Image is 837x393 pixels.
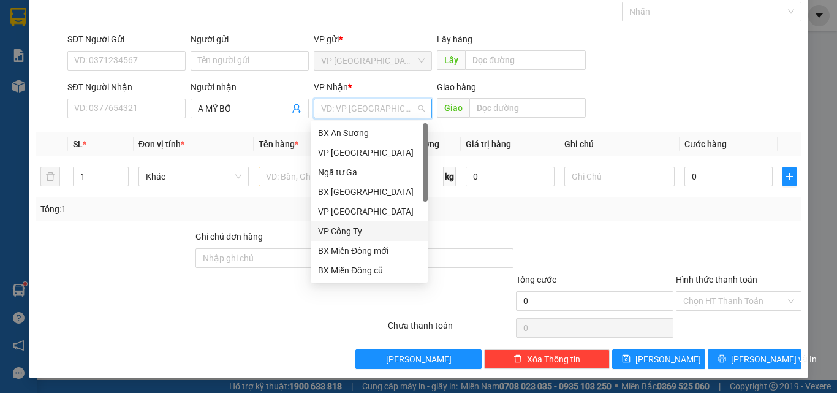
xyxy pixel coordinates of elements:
[318,244,420,258] div: BX Miền Đông mới
[311,261,428,280] div: BX Miền Đông cũ
[191,32,309,46] div: Người gửi
[622,354,631,364] span: save
[31,87,164,99] span: VP Công Ty -
[191,80,309,94] div: Người nhận
[318,264,420,277] div: BX Miền Đông cũ
[314,82,348,92] span: VP Nhận
[437,98,469,118] span: Giao
[437,82,476,92] span: Giao hàng
[311,202,428,221] div: VP Hà Nội
[466,139,511,149] span: Giá trị hàng
[731,353,817,366] span: [PERSON_NAME] và In
[318,146,420,159] div: VP [GEOGRAPHIC_DATA]
[5,9,42,64] img: logo
[782,167,797,186] button: plus
[311,182,428,202] div: BX Quảng Ngãi
[67,80,186,94] div: SĐT Người Nhận
[311,162,428,182] div: Ngã tư Ga
[195,232,263,242] label: Ghi chú đơn hàng
[527,353,580,366] span: Xóa Thông tin
[292,104,301,113] span: user-add
[612,349,706,369] button: save[PERSON_NAME]
[44,43,172,66] span: VP Tân Bình ĐT:
[635,353,701,366] span: [PERSON_NAME]
[321,52,425,70] span: VP Tân Bình
[469,98,586,118] input: Dọc đường
[516,275,556,284] span: Tổng cước
[314,32,432,46] div: VP gửi
[676,275,757,284] label: Hình thức thanh toán
[87,87,164,99] span: hoa
[311,241,428,261] div: BX Miền Đông mới
[44,7,166,41] strong: CÔNG TY CP BÌNH TÂM
[104,87,164,99] span: 0932526726 -
[5,71,23,82] span: Gửi:
[318,166,420,179] div: Ngã tư Ga
[259,139,298,149] span: Tên hàng
[437,50,465,70] span: Lấy
[23,71,137,82] span: VP [GEOGRAPHIC_DATA] -
[783,172,796,181] span: plus
[195,248,353,268] input: Ghi chú đơn hàng
[40,202,324,216] div: Tổng: 1
[318,126,420,140] div: BX An Sương
[318,205,420,218] div: VP [GEOGRAPHIC_DATA]
[311,143,428,162] div: VP Tân Bình
[444,167,456,186] span: kg
[484,349,610,369] button: deleteXóa Thông tin
[138,139,184,149] span: Đơn vị tính
[5,87,164,99] span: Nhận:
[318,224,420,238] div: VP Công Ty
[708,349,801,369] button: printer[PERSON_NAME] và In
[465,50,586,70] input: Dọc đường
[684,139,727,149] span: Cước hàng
[437,34,472,44] span: Lấy hàng
[355,349,481,369] button: [PERSON_NAME]
[559,132,680,156] th: Ghi chú
[386,353,452,366] span: [PERSON_NAME]
[259,167,369,186] input: VD: Bàn, Ghế
[73,139,83,149] span: SL
[466,167,554,186] input: 0
[67,32,186,46] div: SĐT Người Gửi
[40,167,60,186] button: delete
[564,167,675,186] input: Ghi Chú
[311,123,428,143] div: BX An Sương
[387,319,515,340] div: Chưa thanh toán
[146,167,241,186] span: Khác
[318,185,420,199] div: BX [GEOGRAPHIC_DATA]
[513,354,522,364] span: delete
[311,221,428,241] div: VP Công Ty
[718,354,726,364] span: printer
[44,43,172,66] span: 085 88 555 88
